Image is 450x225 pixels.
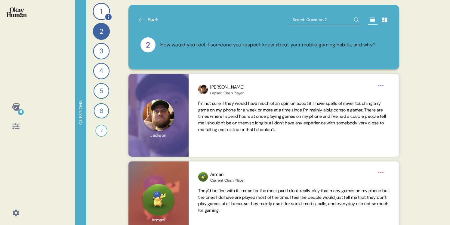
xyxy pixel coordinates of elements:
img: okayhuman.3b1b6348.png [7,7,27,17]
div: 2 [93,23,110,40]
div: Current Clash Player [210,178,245,183]
input: Search Question 2 [288,14,363,25]
img: profilepic_32632045723061229.jpg [198,172,208,182]
div: 3 [93,43,110,60]
div: How would you feel if someone you respect knew about your mobile gaming habits, and why? [160,41,375,49]
div: [PERSON_NAME] [210,84,244,91]
div: 5 [94,83,109,99]
div: Lapsed Clash Player [210,91,244,95]
div: 6 [94,103,109,119]
div: 6 [18,109,24,115]
div: 2 [140,37,156,52]
img: profilepic_25024371390491370.jpg [198,85,208,94]
div: 4 [93,63,109,79]
span: They'd be fine with it I mean for the most part I don't really play that many games on my phone b... [198,188,389,213]
div: 1 [93,3,110,20]
span: Back [148,16,159,23]
div: Armani [210,171,245,178]
div: 7 [95,125,107,137]
span: I'm not sure if they would have much of an opinion about it. I have spells of never touching any ... [198,101,386,132]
